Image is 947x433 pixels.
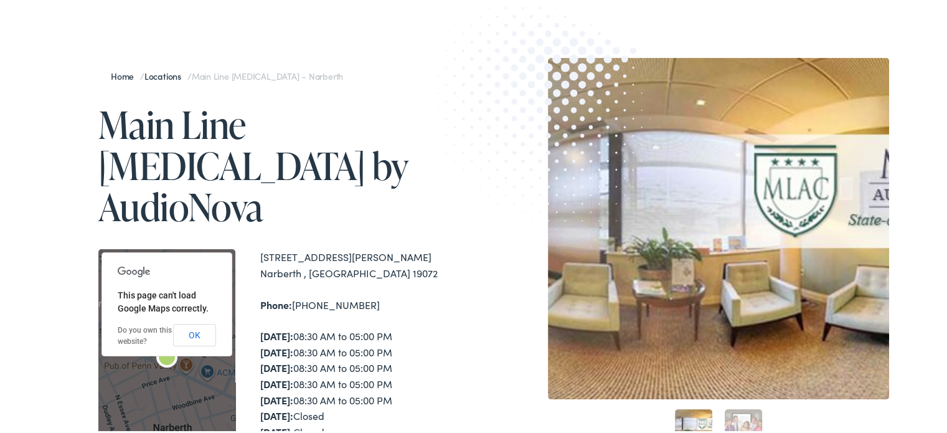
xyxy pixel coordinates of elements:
a: Locations [144,68,187,80]
strong: [DATE]: [260,407,293,421]
button: OK [173,322,216,345]
strong: [DATE]: [260,343,293,357]
span: Main Line [MEDICAL_DATA] – Narberth [192,68,343,80]
strong: [DATE]: [260,375,293,389]
div: [PHONE_NUMBER] [260,295,478,312]
span: / / [111,68,343,80]
div: [STREET_ADDRESS][PERSON_NAME] Narberth , [GEOGRAPHIC_DATA] 19072 [260,247,478,279]
a: Do you own this website? [118,324,172,344]
strong: [DATE]: [260,327,293,341]
div: Main Line Audiology by AudioNova [152,342,182,372]
span: This page can't load Google Maps correctly. [118,288,209,312]
strong: Phone: [260,296,292,310]
a: Home [111,68,140,80]
strong: [DATE]: [260,359,293,373]
h1: Main Line [MEDICAL_DATA] by AudioNova [98,102,478,226]
strong: [DATE]: [260,391,293,405]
